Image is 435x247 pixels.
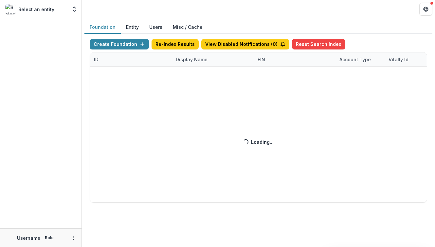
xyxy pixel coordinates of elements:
[70,3,79,16] button: Open entity switcher
[18,6,54,13] p: Select an entity
[17,235,40,241] p: Username
[5,4,16,14] img: Select an entity
[419,3,432,16] button: Get Help
[43,235,56,241] p: Role
[121,21,144,34] button: Entity
[168,21,208,34] button: Misc / Cache
[84,21,121,34] button: Foundation
[144,21,168,34] button: Users
[70,234,78,242] button: More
